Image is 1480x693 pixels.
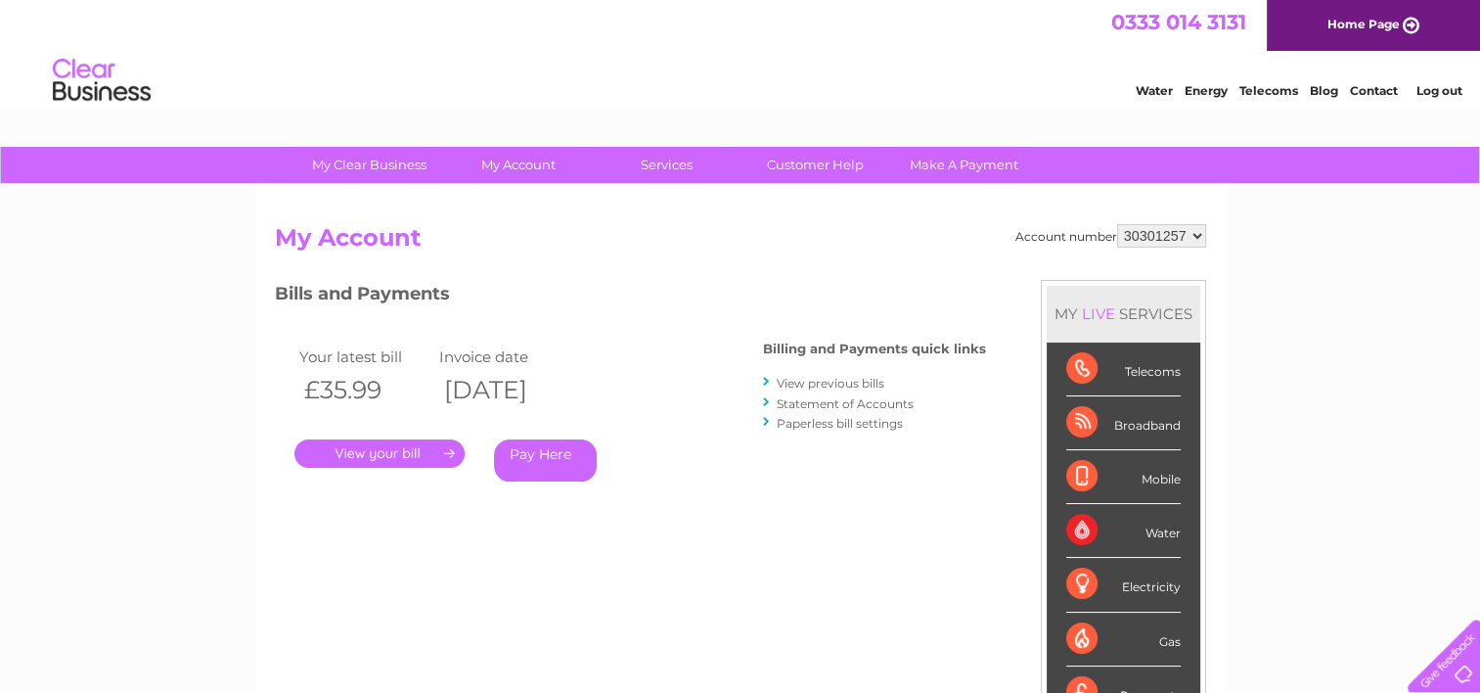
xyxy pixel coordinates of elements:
[289,147,450,183] a: My Clear Business
[1066,558,1181,612] div: Electricity
[763,342,986,356] h4: Billing and Payments quick links
[1350,83,1398,98] a: Contact
[1047,286,1200,342] div: MY SERVICES
[1066,450,1181,504] div: Mobile
[279,11,1203,95] div: Clear Business is a trading name of Verastar Limited (registered in [GEOGRAPHIC_DATA] No. 3667643...
[294,439,465,468] a: .
[275,280,986,314] h3: Bills and Payments
[1015,224,1206,248] div: Account number
[1185,83,1228,98] a: Energy
[1136,83,1173,98] a: Water
[1239,83,1298,98] a: Telecoms
[434,370,575,410] th: [DATE]
[777,396,914,411] a: Statement of Accounts
[275,224,1206,261] h2: My Account
[586,147,747,183] a: Services
[52,51,152,111] img: logo.png
[777,376,884,391] a: View previous bills
[883,147,1045,183] a: Make A Payment
[735,147,896,183] a: Customer Help
[494,439,597,482] a: Pay Here
[1078,304,1119,323] div: LIVE
[1310,83,1338,98] a: Blog
[294,344,435,370] td: Your latest bill
[1066,504,1181,558] div: Water
[437,147,599,183] a: My Account
[1415,83,1461,98] a: Log out
[1066,343,1181,396] div: Telecoms
[434,344,575,370] td: Invoice date
[1066,613,1181,667] div: Gas
[294,370,435,410] th: £35.99
[1111,10,1246,34] a: 0333 014 3131
[1066,396,1181,450] div: Broadband
[777,416,903,431] a: Paperless bill settings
